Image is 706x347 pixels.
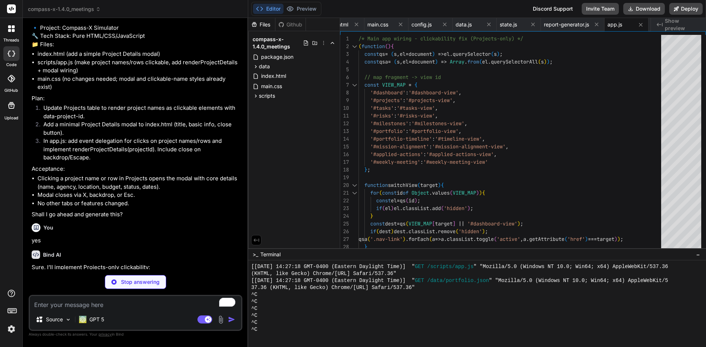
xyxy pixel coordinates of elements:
span: '#portfolio-view' [409,128,459,134]
span: s [397,58,400,65]
span: switchView [388,182,417,188]
span: querySelector [453,51,491,57]
div: 12 [340,120,349,127]
span: ) [497,51,500,57]
label: threads [3,37,19,43]
li: main.css (no changes needed; modal and clickable-name styles already exist) [38,75,241,91]
span: . [406,236,409,242]
span: main.css [260,82,283,91]
span: { [482,189,485,196]
span: Object [411,189,429,196]
li: scripts/app.js (make project names/rows clickable, add renderProjectDetails + modal wiring) [38,58,241,75]
span: /scripts/app.js [427,263,474,270]
li: No other tabs or features changed. [38,199,241,208]
div: 7 [340,81,349,89]
span: el [394,205,400,212]
span: , [459,89,461,96]
span: . [450,51,453,57]
span: = [409,82,411,88]
span: add [432,205,441,212]
li: Update Projects table to render project names as clickable elements with data-project-id. [38,104,241,120]
span: ) [517,220,520,227]
span: 'active' [497,236,520,242]
li: Add a minimal Project Details modal to index.html (title, basic info, close button). [38,120,241,137]
span: => [441,58,447,65]
span: ( [564,236,567,242]
span: state.js [500,21,517,28]
span: . [464,58,467,65]
span: const [382,189,397,196]
span: = [397,197,400,204]
span: = [409,58,411,65]
span: ) [414,197,417,204]
span: classList [447,236,473,242]
span: ( [382,205,385,212]
li: index.html (add a simple Project Details modal) [38,50,241,58]
span: ( [479,58,482,65]
span: const [364,58,379,65]
div: 13 [340,127,349,135]
label: code [6,62,17,68]
span: . [526,236,529,242]
span: document [409,51,432,57]
span: " "Mozilla/5.0 (Windows NT 10.0; Win64; x64) AppleWebKit/537.36 [474,263,668,270]
button: − [695,249,702,260]
div: 9 [340,97,349,104]
span: '#projects' [370,97,403,104]
span: '#tasks' [370,105,394,111]
div: 10 [340,104,349,112]
span: '#tasks-view' [397,105,435,111]
span: ( [450,189,453,196]
span: >_ [253,251,258,258]
span: ( [385,43,388,50]
div: 6 [340,73,349,81]
span: , [400,58,403,65]
span: ( [406,220,409,227]
span: qs [379,51,385,57]
span: , [435,112,438,119]
span: . [429,205,432,212]
div: 26 [340,228,349,235]
span: /data/portfolio.json [427,277,489,284]
span: ; [520,220,523,227]
span: dest [385,220,397,227]
span: qsa [359,236,367,242]
span: ) [391,205,394,212]
span: 'hidden' [459,228,482,235]
span: '#milestones-view' [411,120,464,127]
span: id [409,197,414,204]
span: = [397,220,400,227]
span: , [453,97,456,104]
span: " "Mozilla/5.0 (Windows NT 10.0; Win64; x64) AppleWebKit/5 [489,277,668,284]
span: => [435,236,441,242]
p: 🔹 Project: Compass-X Simulator 🔧 Tech Stack: Pure HTML/CSS/JavaScript 📁 Files: [32,24,241,49]
span: ; [485,228,488,235]
p: Plan: [32,94,241,103]
span: el [482,58,488,65]
span: [[DATE] 14:27:18 GMT-0400 (Eastern Daylight Time)] " [251,277,415,284]
div: 19 [340,174,349,181]
span: '#projects-view' [406,97,453,104]
span: Array [450,58,464,65]
div: Github [275,21,306,28]
button: Invite Team [582,3,619,15]
span: 'hidden' [444,205,467,212]
span: s [541,58,544,65]
span: config.js [411,21,432,28]
span: , [464,120,467,127]
span: => [438,51,444,57]
span: a [441,236,444,242]
span: const [376,197,391,204]
span: values [432,189,450,196]
span: of [403,189,409,196]
span: ( [406,197,409,204]
span: target [420,182,438,188]
span: ( [379,189,382,196]
span: } [370,213,373,219]
span: = [385,51,388,57]
span: , [482,135,485,142]
span: querySelectorAll [491,58,538,65]
span: el [444,51,450,57]
span: ) [388,43,391,50]
span: el [400,51,406,57]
